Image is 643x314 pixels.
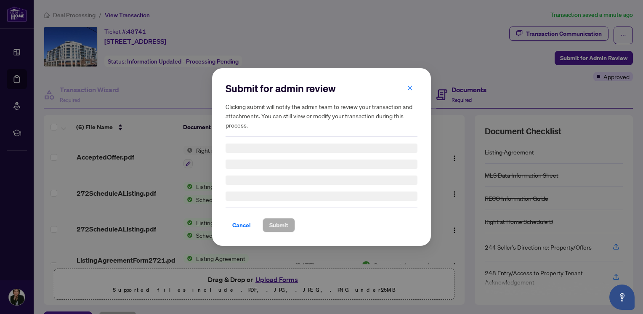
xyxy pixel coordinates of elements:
span: close [407,85,413,91]
button: Cancel [226,218,258,232]
button: Open asap [609,285,635,310]
h2: Submit for admin review [226,82,417,95]
span: Cancel [232,218,251,232]
h5: Clicking submit will notify the admin team to review your transaction and attachments. You can st... [226,102,417,130]
button: Submit [263,218,295,232]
